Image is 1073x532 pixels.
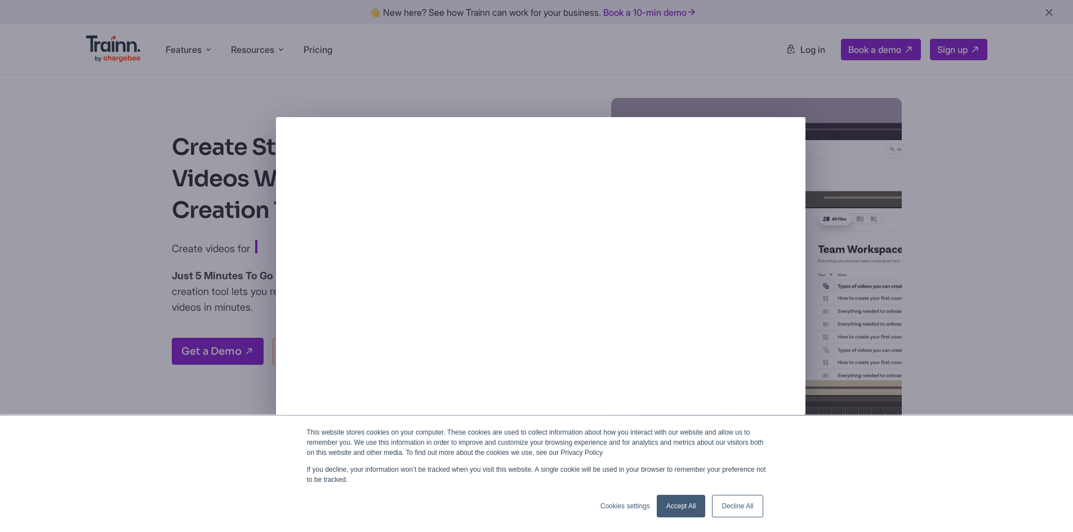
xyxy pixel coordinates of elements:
[276,117,805,415] iframe: To enrich screen reader interactions, please activate Accessibility in Grammarly extension settings
[657,495,706,517] a: Accept All
[307,427,767,458] p: This website stores cookies on your computer. These cookies are used to collect information about...
[712,495,763,517] a: Decline All
[600,501,650,511] a: Cookies settings
[307,464,767,485] p: If you decline, your information won’t be tracked when you visit this website. A single cookie wi...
